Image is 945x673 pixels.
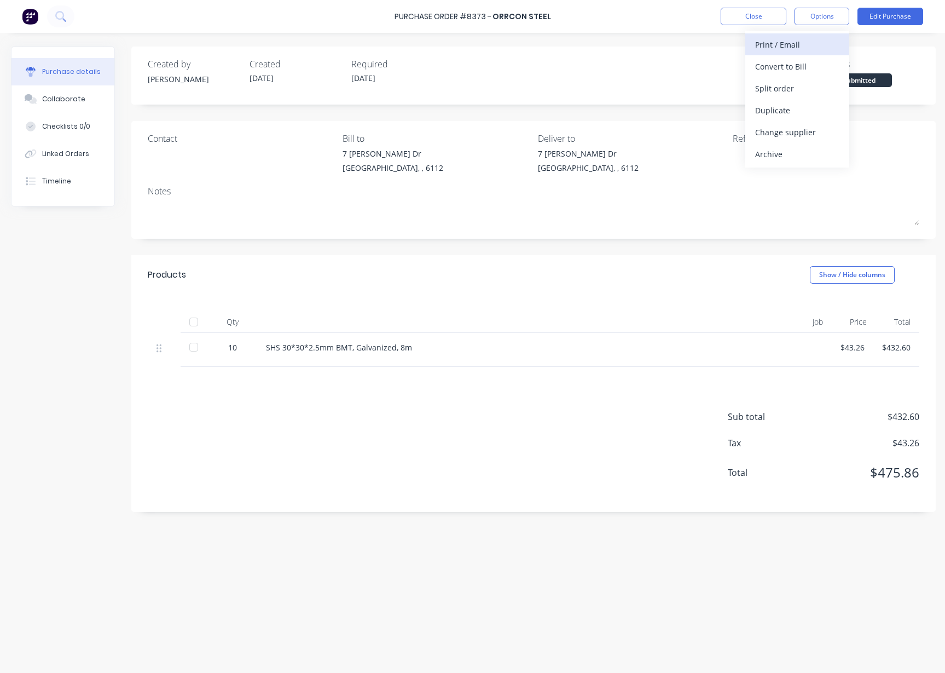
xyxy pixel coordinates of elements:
[826,73,892,87] div: Submitted
[745,55,849,77] button: Convert to Bill
[728,466,810,479] span: Total
[728,410,810,423] span: Sub total
[810,463,919,482] span: $475.86
[11,85,114,113] button: Collaborate
[250,57,343,71] div: Created
[538,148,639,159] div: 7 [PERSON_NAME] Dr
[745,33,849,55] button: Print / Email
[755,146,839,162] div: Archive
[42,67,101,77] div: Purchase details
[11,168,114,195] button: Timeline
[42,149,89,159] div: Linked Orders
[840,342,865,353] div: $43.26
[42,122,90,131] div: Checklists 0/0
[11,113,114,140] button: Checklists 0/0
[148,57,241,71] div: Created by
[810,266,895,284] button: Show / Hide columns
[42,176,71,186] div: Timeline
[721,8,786,25] button: Close
[343,162,443,174] div: [GEOGRAPHIC_DATA], , 6112
[538,132,724,145] div: Deliver to
[22,8,38,25] img: Factory
[733,132,919,145] div: Reference
[755,102,839,118] div: Duplicate
[148,132,334,145] div: Contact
[538,162,639,174] div: [GEOGRAPHIC_DATA], , 6112
[728,436,810,450] span: Tax
[745,77,849,99] button: Split order
[492,11,551,22] div: Orrcon Steel
[351,57,444,71] div: Required
[810,436,919,450] span: $43.26
[750,311,832,333] div: Job
[755,37,839,53] div: Print / Email
[826,57,919,71] div: Status
[343,148,443,159] div: 7 [PERSON_NAME] Dr
[148,268,186,281] div: Products
[755,80,839,96] div: Split order
[832,311,876,333] div: Price
[857,8,923,25] button: Edit Purchase
[42,94,85,104] div: Collaborate
[148,185,919,198] div: Notes
[745,121,849,143] button: Change supplier
[882,342,911,353] div: $432.60
[208,311,257,333] div: Qty
[343,132,529,145] div: Bill to
[755,124,839,140] div: Change supplier
[795,8,849,25] button: Options
[11,140,114,168] button: Linked Orders
[395,11,491,22] div: Purchase Order #8373 -
[148,73,241,85] div: [PERSON_NAME]
[876,311,919,333] div: Total
[810,410,919,423] span: $432.60
[217,342,248,353] div: 10
[745,99,849,121] button: Duplicate
[755,59,839,74] div: Convert to Bill
[11,58,114,85] button: Purchase details
[745,143,849,165] button: Archive
[266,342,741,353] div: SHS 30*30*2.5mm BMT, Galvanized, 8m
